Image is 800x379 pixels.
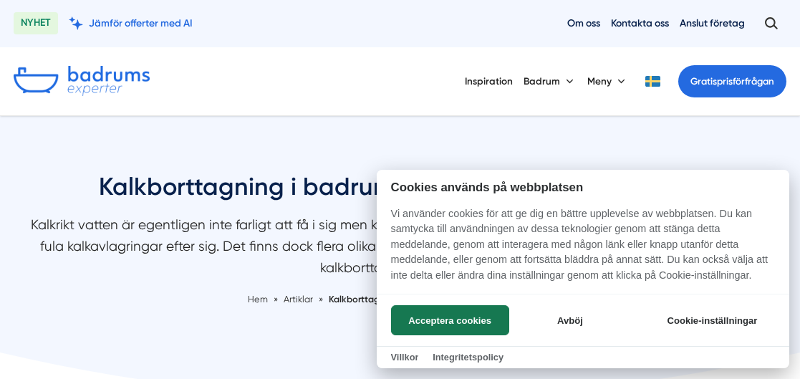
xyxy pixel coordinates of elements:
[391,352,419,363] a: Villkor
[433,352,503,363] a: Integritetspolicy
[377,206,789,294] p: Vi använder cookies för att ge dig en bättre upplevelse av webbplatsen. Du kan samtycka till anvä...
[650,305,775,335] button: Cookie-inställningar
[391,305,509,335] button: Acceptera cookies
[513,305,627,335] button: Avböj
[377,181,789,194] h2: Cookies används på webbplatsen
